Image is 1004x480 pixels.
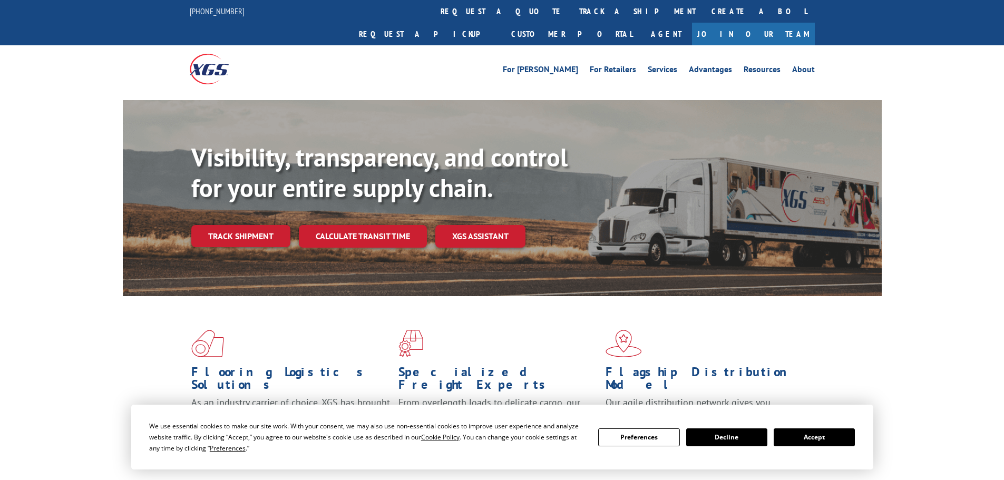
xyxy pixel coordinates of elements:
[774,428,855,446] button: Accept
[149,420,586,454] div: We use essential cookies to make our site work. With your consent, we may also use non-essential ...
[692,23,815,45] a: Join Our Team
[210,444,246,453] span: Preferences
[398,366,598,396] h1: Specialized Freight Experts
[606,330,642,357] img: xgs-icon-flagship-distribution-model-red
[191,366,391,396] h1: Flooring Logistics Solutions
[190,6,245,16] a: [PHONE_NUMBER]
[744,65,781,77] a: Resources
[191,225,290,247] a: Track shipment
[606,366,805,396] h1: Flagship Distribution Model
[351,23,503,45] a: Request a pickup
[503,23,640,45] a: Customer Portal
[689,65,732,77] a: Advantages
[640,23,692,45] a: Agent
[131,405,873,469] div: Cookie Consent Prompt
[191,141,568,204] b: Visibility, transparency, and control for your entire supply chain.
[398,396,598,443] p: From overlength loads to delicate cargo, our experienced staff knows the best way to move your fr...
[606,396,800,421] span: Our agile distribution network gives you nationwide inventory management on demand.
[590,65,636,77] a: For Retailers
[191,396,390,434] span: As an industry carrier of choice, XGS has brought innovation and dedication to flooring logistics...
[435,225,525,248] a: XGS ASSISTANT
[792,65,815,77] a: About
[191,330,224,357] img: xgs-icon-total-supply-chain-intelligence-red
[648,65,677,77] a: Services
[398,330,423,357] img: xgs-icon-focused-on-flooring-red
[503,65,578,77] a: For [PERSON_NAME]
[299,225,427,248] a: Calculate transit time
[598,428,679,446] button: Preferences
[686,428,767,446] button: Decline
[421,433,460,442] span: Cookie Policy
